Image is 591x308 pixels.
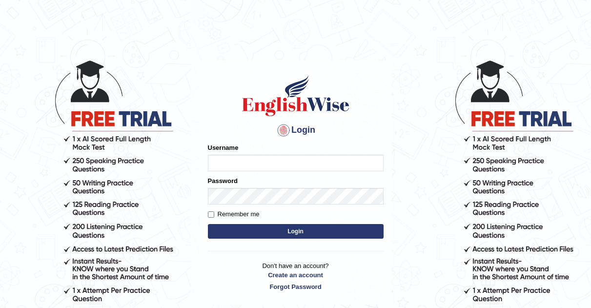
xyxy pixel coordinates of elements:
label: Remember me [208,209,260,219]
button: Login [208,224,384,239]
input: Remember me [208,211,214,218]
h4: Login [208,123,384,138]
p: Don't have an account? [208,261,384,291]
a: Forgot Password [208,282,384,291]
img: Logo of English Wise sign in for intelligent practice with AI [240,74,351,118]
label: Username [208,143,239,152]
label: Password [208,176,238,185]
a: Create an account [208,270,384,280]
